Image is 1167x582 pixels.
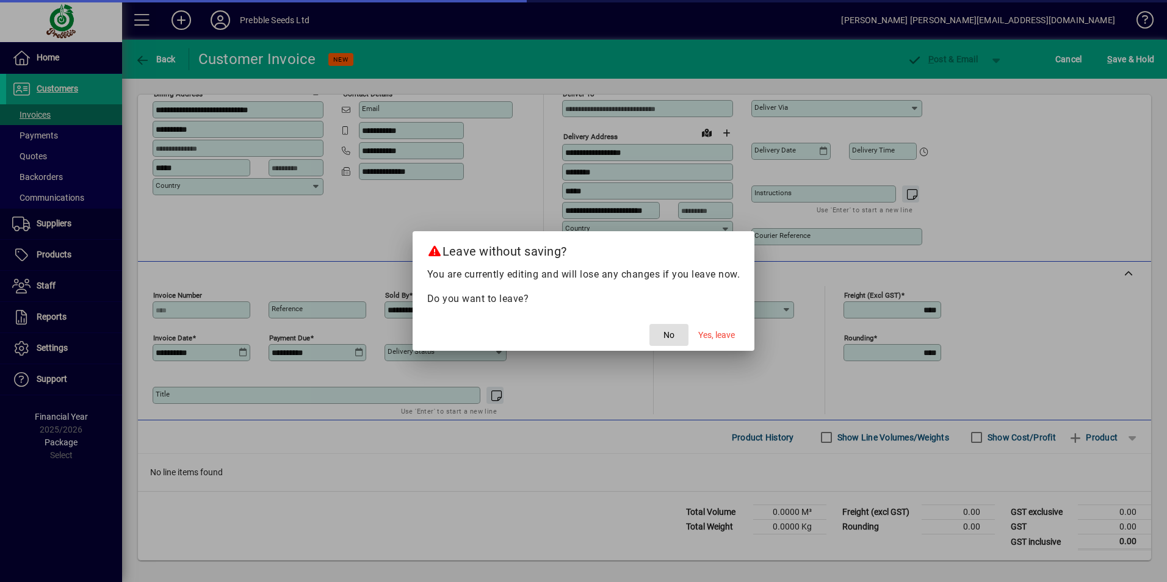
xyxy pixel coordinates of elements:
p: Do you want to leave? [427,292,740,306]
p: You are currently editing and will lose any changes if you leave now. [427,267,740,282]
span: No [663,329,674,342]
button: Yes, leave [693,324,740,346]
span: Yes, leave [698,329,735,342]
button: No [649,324,688,346]
h2: Leave without saving? [413,231,755,267]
